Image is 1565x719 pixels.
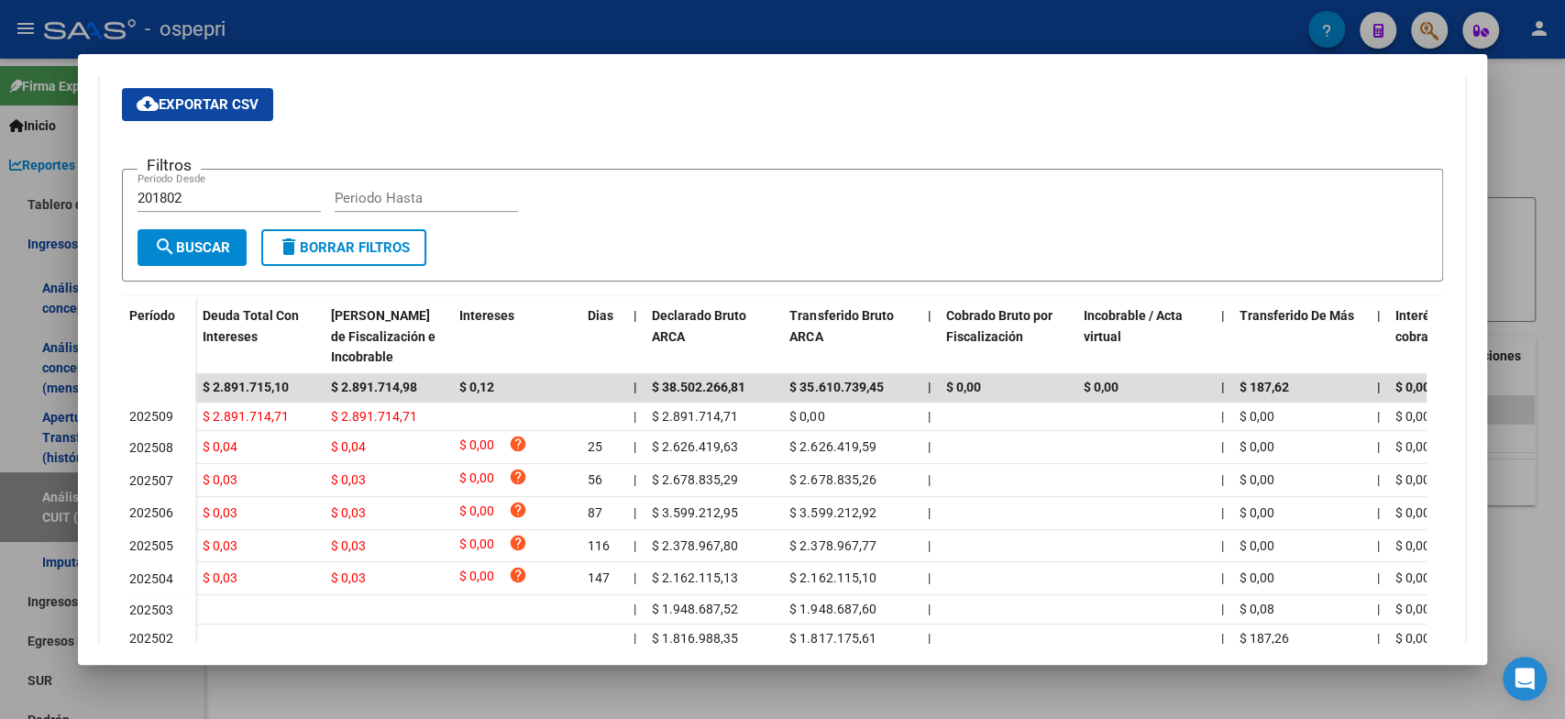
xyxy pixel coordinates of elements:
[331,570,366,585] span: $ 0,03
[203,409,289,424] span: $ 2.891.714,71
[1394,472,1429,487] span: $ 0,00
[580,296,626,377] datatable-header-cell: Dias
[945,308,1052,344] span: Cobrado Bruto por Fiscalización
[652,631,738,646] span: $ 1.816.988,35
[927,472,930,487] span: |
[1376,439,1379,454] span: |
[331,409,417,424] span: $ 2.891.714,71
[138,155,201,175] h3: Filtros
[1394,538,1429,553] span: $ 0,00
[1220,570,1223,585] span: |
[945,380,980,394] span: $ 0,00
[324,296,452,377] datatable-header-cell: Deuda Bruta Neto de Fiscalización e Incobrable
[1239,472,1273,487] span: $ 0,00
[927,602,930,616] span: |
[782,296,920,377] datatable-header-cell: Transferido Bruto ARCA
[129,473,173,488] span: 202507
[459,534,494,559] span: $ 0,00
[459,501,494,525] span: $ 0,00
[331,538,366,553] span: $ 0,03
[634,631,636,646] span: |
[652,505,738,520] span: $ 3.599.212,95
[652,409,738,424] span: $ 2.891.714,71
[1239,439,1273,454] span: $ 0,00
[459,380,494,394] span: $ 0,12
[138,229,247,266] button: Buscar
[203,308,299,344] span: Deuda Total Con Intereses
[1376,538,1379,553] span: |
[645,296,782,377] datatable-header-cell: Declarado Bruto ARCA
[459,468,494,492] span: $ 0,00
[588,308,613,323] span: Dias
[1376,505,1379,520] span: |
[1239,602,1273,616] span: $ 0,08
[278,239,410,256] span: Borrar Filtros
[634,602,636,616] span: |
[789,602,876,616] span: $ 1.948.687,60
[927,380,931,394] span: |
[203,472,237,487] span: $ 0,03
[1394,631,1429,646] span: $ 0,00
[1220,505,1223,520] span: |
[154,236,176,258] mat-icon: search
[652,439,738,454] span: $ 2.626.419,63
[1376,631,1379,646] span: |
[1075,296,1213,377] datatable-header-cell: Incobrable / Acta virtual
[1376,570,1379,585] span: |
[789,439,876,454] span: $ 2.626.419,59
[652,308,746,344] span: Declarado Bruto ARCA
[927,505,930,520] span: |
[1394,602,1429,616] span: $ 0,00
[1220,602,1223,616] span: |
[588,439,602,454] span: 25
[137,96,259,113] span: Exportar CSV
[1239,631,1288,646] span: $ 187,26
[1220,380,1224,394] span: |
[789,308,893,344] span: Transferido Bruto ARCA
[509,435,527,453] i: help
[1213,296,1231,377] datatable-header-cell: |
[1376,308,1380,323] span: |
[1376,380,1380,394] span: |
[459,435,494,459] span: $ 0,00
[626,296,645,377] datatable-header-cell: |
[588,538,610,553] span: 116
[203,570,237,585] span: $ 0,03
[509,534,527,552] i: help
[154,239,230,256] span: Buscar
[789,409,824,424] span: $ 0,00
[129,631,173,646] span: 202502
[634,409,636,424] span: |
[1394,380,1429,394] span: $ 0,00
[1220,472,1223,487] span: |
[1369,296,1387,377] datatable-header-cell: |
[1083,308,1182,344] span: Incobrable / Acta virtual
[129,603,173,617] span: 202503
[1394,308,1500,344] span: Interés Aporte cobrado por ARCA
[652,380,745,394] span: $ 38.502.266,81
[634,505,636,520] span: |
[509,501,527,519] i: help
[652,570,738,585] span: $ 2.162.115,13
[1220,308,1224,323] span: |
[1376,472,1379,487] span: |
[331,308,435,365] span: [PERSON_NAME] de Fiscalización e Incobrable
[634,570,636,585] span: |
[1503,657,1547,701] div: Open Intercom Messenger
[789,380,883,394] span: $ 35.610.739,45
[920,296,938,377] datatable-header-cell: |
[789,472,876,487] span: $ 2.678.835,26
[203,505,237,520] span: $ 0,03
[278,236,300,258] mat-icon: delete
[129,308,175,323] span: Período
[122,296,195,373] datatable-header-cell: Período
[927,308,931,323] span: |
[634,308,637,323] span: |
[129,409,173,424] span: 202509
[195,296,324,377] datatable-header-cell: Deuda Total Con Intereses
[1239,570,1273,585] span: $ 0,00
[1239,505,1273,520] span: $ 0,00
[1220,439,1223,454] span: |
[927,570,930,585] span: |
[129,505,173,520] span: 202506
